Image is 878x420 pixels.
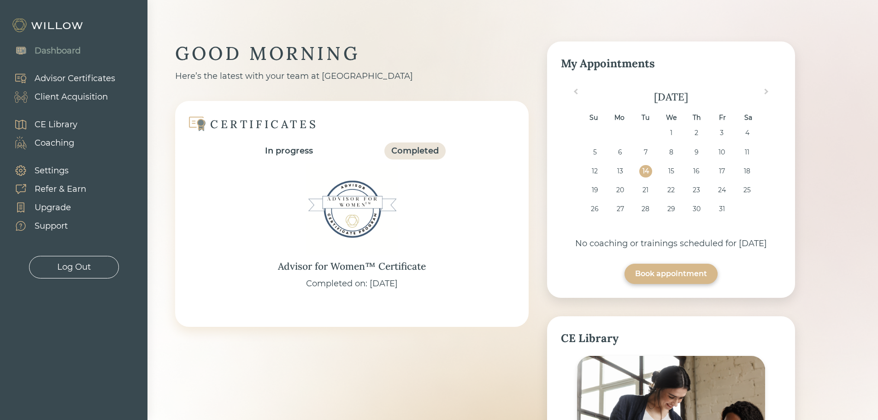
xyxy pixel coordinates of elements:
div: Support [35,220,68,232]
div: CERTIFICATES [210,117,318,131]
div: Choose Saturday, October 25th, 2025 [741,184,754,196]
a: Settings [5,161,86,180]
div: Choose Tuesday, October 28th, 2025 [639,203,652,215]
div: Choose Monday, October 20th, 2025 [614,184,626,196]
div: Choose Thursday, October 16th, 2025 [690,165,703,177]
div: In progress [265,145,313,157]
div: GOOD MORNING [175,41,529,65]
div: Here’s the latest with your team at [GEOGRAPHIC_DATA] [175,70,529,83]
div: Choose Friday, October 31st, 2025 [716,203,728,215]
div: Choose Wednesday, October 8th, 2025 [665,146,677,159]
a: Refer & Earn [5,180,86,198]
div: Completed on: [DATE] [306,278,398,290]
div: Choose Wednesday, October 15th, 2025 [665,165,677,177]
div: Dashboard [35,45,81,57]
div: Choose Tuesday, October 14th, 2025 [639,165,652,177]
a: Upgrade [5,198,86,217]
div: Book appointment [635,268,707,279]
img: Willow [12,18,85,33]
div: Choose Wednesday, October 1st, 2025 [665,127,677,139]
div: CE Library [561,330,781,347]
div: Su [588,112,600,124]
a: Client Acquisition [5,88,115,106]
div: Coaching [35,137,74,149]
div: [DATE] [561,89,781,105]
div: We [665,112,677,124]
div: Choose Thursday, October 2nd, 2025 [690,127,703,139]
div: Choose Monday, October 27th, 2025 [614,203,626,215]
div: Choose Thursday, October 23rd, 2025 [690,184,703,196]
div: My Appointments [561,55,781,72]
div: Fr [716,112,729,124]
div: Mo [613,112,626,124]
a: CE Library [5,115,77,134]
div: Choose Sunday, October 26th, 2025 [589,203,601,215]
div: Log Out [57,261,91,273]
div: Tu [639,112,652,124]
div: Refer & Earn [35,183,86,195]
div: Choose Saturday, October 4th, 2025 [741,127,754,139]
a: Coaching [5,134,77,152]
a: Dashboard [5,41,81,60]
div: Choose Thursday, October 9th, 2025 [690,146,703,159]
div: Th [690,112,703,124]
div: CE Library [35,118,77,131]
div: Choose Saturday, October 11th, 2025 [741,146,754,159]
div: Choose Sunday, October 5th, 2025 [589,146,601,159]
div: Choose Saturday, October 18th, 2025 [741,165,754,177]
div: month 2025-10 [564,127,778,222]
div: Client Acquisition [35,91,108,103]
div: Choose Tuesday, October 21st, 2025 [639,184,652,196]
div: Choose Thursday, October 30th, 2025 [690,203,703,215]
div: Sa [742,112,754,124]
div: Completed [391,145,439,157]
div: Settings [35,165,69,177]
div: Choose Friday, October 3rd, 2025 [716,127,728,139]
div: Choose Wednesday, October 22nd, 2025 [665,184,677,196]
img: Advisor for Women™ Certificate Badge [306,163,398,255]
div: Choose Sunday, October 19th, 2025 [589,184,601,196]
div: No coaching or trainings scheduled for [DATE] [561,237,781,250]
button: Previous Month [567,87,582,101]
div: Advisor for Women™ Certificate [278,259,426,274]
div: Choose Friday, October 10th, 2025 [716,146,728,159]
div: Upgrade [35,201,71,214]
div: Choose Monday, October 13th, 2025 [614,165,626,177]
button: Next Month [760,87,775,101]
div: Choose Friday, October 17th, 2025 [716,165,728,177]
div: Choose Monday, October 6th, 2025 [614,146,626,159]
div: Choose Wednesday, October 29th, 2025 [665,203,677,215]
a: Advisor Certificates [5,69,115,88]
div: Choose Sunday, October 12th, 2025 [589,165,601,177]
div: Advisor Certificates [35,72,115,85]
div: Choose Friday, October 24th, 2025 [716,184,728,196]
div: Choose Tuesday, October 7th, 2025 [639,146,652,159]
